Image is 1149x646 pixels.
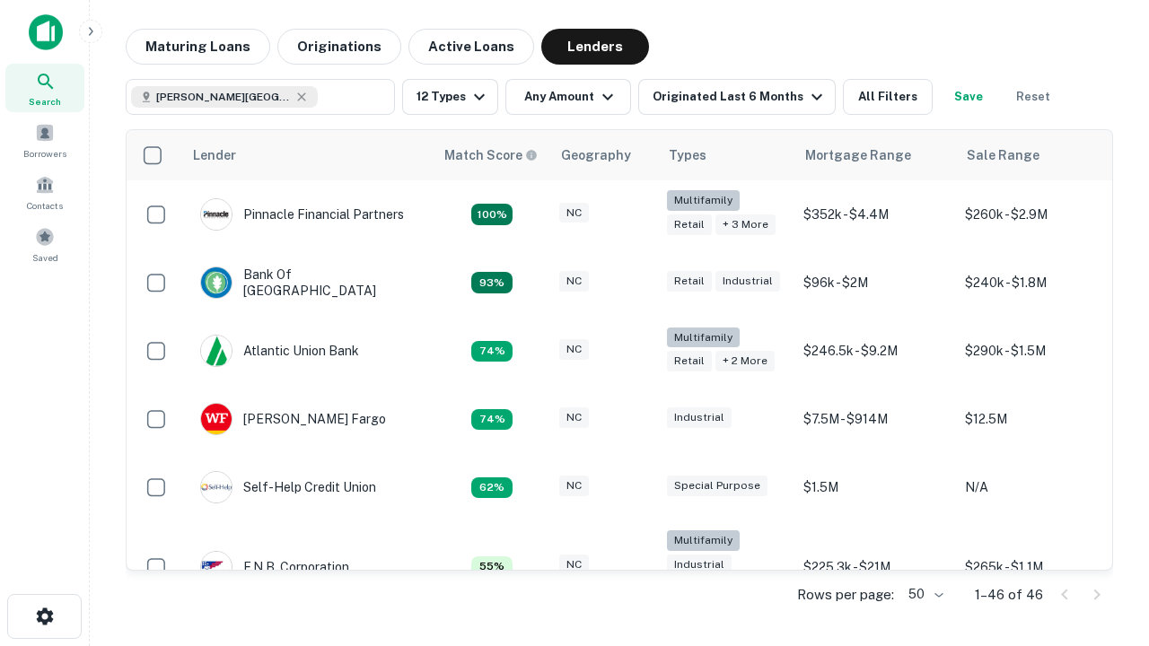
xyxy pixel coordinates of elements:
[956,521,1118,612] td: $265k - $1.1M
[559,339,589,360] div: NC
[667,327,740,348] div: Multifamily
[794,130,956,180] th: Mortgage Range
[715,351,775,371] div: + 2 more
[975,584,1043,606] p: 1–46 of 46
[471,556,513,578] div: Matching Properties: 9, hasApolloMatch: undefined
[794,385,956,453] td: $7.5M - $914M
[653,86,828,108] div: Originated Last 6 Months
[667,407,732,428] div: Industrial
[5,220,84,268] a: Saved
[5,168,84,216] a: Contacts
[667,554,732,575] div: Industrial
[550,130,658,180] th: Geography
[658,130,794,180] th: Types
[182,130,434,180] th: Lender
[667,190,740,211] div: Multifamily
[794,317,956,385] td: $246.5k - $9.2M
[408,29,534,65] button: Active Loans
[23,146,66,161] span: Borrowers
[667,271,712,292] div: Retail
[843,79,933,115] button: All Filters
[667,476,767,496] div: Special Purpose
[794,521,956,612] td: $225.3k - $21M
[201,199,232,230] img: picture
[901,581,946,607] div: 50
[444,145,534,165] h6: Match Score
[1004,79,1062,115] button: Reset
[794,180,956,249] td: $352k - $4.4M
[471,341,513,362] div: Matching Properties: 12, hasApolloMatch: undefined
[200,266,416,299] div: Bank Of [GEOGRAPHIC_DATA]
[471,409,513,431] div: Matching Properties: 12, hasApolloMatch: undefined
[201,267,232,298] img: picture
[956,130,1118,180] th: Sale Range
[715,271,780,292] div: Industrial
[200,403,386,435] div: [PERSON_NAME] Fargo
[940,79,997,115] button: Save your search to get updates of matches that match your search criteria.
[956,249,1118,317] td: $240k - $1.8M
[277,29,401,65] button: Originations
[667,214,712,235] div: Retail
[559,554,589,575] div: NC
[200,335,359,367] div: Atlantic Union Bank
[402,79,498,115] button: 12 Types
[956,317,1118,385] td: $290k - $1.5M
[200,471,376,503] div: Self-help Credit Union
[471,204,513,225] div: Matching Properties: 29, hasApolloMatch: undefined
[638,79,836,115] button: Originated Last 6 Months
[201,404,232,434] img: picture
[505,79,631,115] button: Any Amount
[541,29,649,65] button: Lenders
[559,203,589,223] div: NC
[156,89,291,105] span: [PERSON_NAME][GEOGRAPHIC_DATA], [GEOGRAPHIC_DATA]
[956,180,1118,249] td: $260k - $2.9M
[200,198,404,231] div: Pinnacle Financial Partners
[471,272,513,293] div: Matching Properties: 15, hasApolloMatch: undefined
[32,250,58,265] span: Saved
[29,14,63,50] img: capitalize-icon.png
[956,453,1118,521] td: N/A
[967,144,1039,166] div: Sale Range
[471,477,513,499] div: Matching Properties: 10, hasApolloMatch: undefined
[559,271,589,292] div: NC
[794,453,956,521] td: $1.5M
[805,144,911,166] div: Mortgage Range
[667,351,712,371] div: Retail
[126,29,270,65] button: Maturing Loans
[434,130,550,180] th: Capitalize uses an advanced AI algorithm to match your search with the best lender. The match sco...
[669,144,706,166] div: Types
[29,94,61,109] span: Search
[794,249,956,317] td: $96k - $2M
[559,407,589,428] div: NC
[201,336,232,366] img: picture
[797,584,894,606] p: Rows per page:
[193,144,236,166] div: Lender
[5,64,84,112] a: Search
[559,476,589,496] div: NC
[1059,445,1149,531] iframe: Chat Widget
[27,198,63,213] span: Contacts
[715,214,776,235] div: + 3 more
[200,551,349,583] div: F.n.b. Corporation
[561,144,631,166] div: Geography
[667,530,740,551] div: Multifamily
[201,552,232,582] img: picture
[201,472,232,502] img: picture
[5,116,84,164] a: Borrowers
[956,385,1118,453] td: $12.5M
[444,145,538,165] div: Capitalize uses an advanced AI algorithm to match your search with the best lender. The match sco...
